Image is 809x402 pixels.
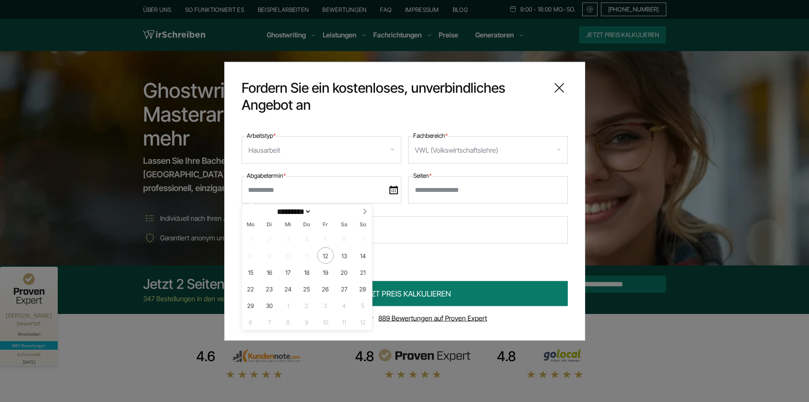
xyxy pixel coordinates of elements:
span: September 9, 2025 [261,247,278,264]
label: Arbeitstyp [247,130,276,140]
span: September 18, 2025 [299,264,315,280]
span: September 6, 2025 [336,231,352,247]
span: September 14, 2025 [355,247,371,264]
span: Oktober 1, 2025 [280,297,296,314]
input: Year [311,207,339,216]
span: September 11, 2025 [299,247,315,264]
label: Seiten [413,170,431,180]
span: Fordern Sie ein kostenloses, unverbindliches Angebot an [242,79,544,113]
span: Sa [335,222,353,228]
img: date [389,185,398,194]
span: Oktober 7, 2025 [261,314,278,330]
label: Fachbereich [413,130,448,140]
span: JETZT PREIS KALKULIEREN [358,288,451,299]
span: Oktober 9, 2025 [299,314,315,330]
span: Fr [316,222,335,228]
label: Abgabetermin [247,170,286,180]
span: September 21, 2025 [355,264,371,280]
span: Di [260,222,279,228]
span: September 3, 2025 [280,231,296,247]
span: Oktober 2, 2025 [299,297,315,314]
span: Oktober 10, 2025 [317,314,334,330]
span: September 19, 2025 [317,264,334,280]
span: September 4, 2025 [299,231,315,247]
span: September 2, 2025 [261,231,278,247]
button: JETZT PREIS KALKULIEREN [242,281,568,306]
div: VWL (Volkswirtschaftslehre) [415,143,498,157]
span: September 27, 2025 [336,280,352,297]
span: Oktober 4, 2025 [336,297,352,314]
span: September 28, 2025 [355,280,371,297]
input: date [242,176,401,203]
span: Oktober 6, 2025 [242,314,259,330]
a: 889 Bewertungen auf Proven Expert [378,314,487,322]
span: Oktober 5, 2025 [355,297,371,314]
select: Month [274,207,312,216]
span: September 16, 2025 [261,264,278,280]
span: Oktober 11, 2025 [336,314,352,330]
span: September 26, 2025 [317,280,334,297]
span: September 15, 2025 [242,264,259,280]
span: September 8, 2025 [242,247,259,264]
span: Oktober 3, 2025 [317,297,334,314]
div: Hausarbeit [248,143,280,157]
span: Oktober 12, 2025 [355,314,371,330]
span: September 24, 2025 [280,280,296,297]
span: September 30, 2025 [261,297,278,314]
span: September 22, 2025 [242,280,259,297]
span: September 17, 2025 [280,264,296,280]
span: Mo [242,222,260,228]
span: September 23, 2025 [261,280,278,297]
span: September 12, 2025 [317,247,334,264]
span: Do [297,222,316,228]
span: September 10, 2025 [280,247,296,264]
span: September 13, 2025 [336,247,352,264]
span: September 25, 2025 [299,280,315,297]
span: September 1, 2025 [242,231,259,247]
span: September 5, 2025 [317,231,334,247]
span: September 20, 2025 [336,264,352,280]
span: September 29, 2025 [242,297,259,314]
span: So [353,222,372,228]
span: Mi [279,222,297,228]
span: September 7, 2025 [355,231,371,247]
span: Oktober 8, 2025 [280,314,296,330]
